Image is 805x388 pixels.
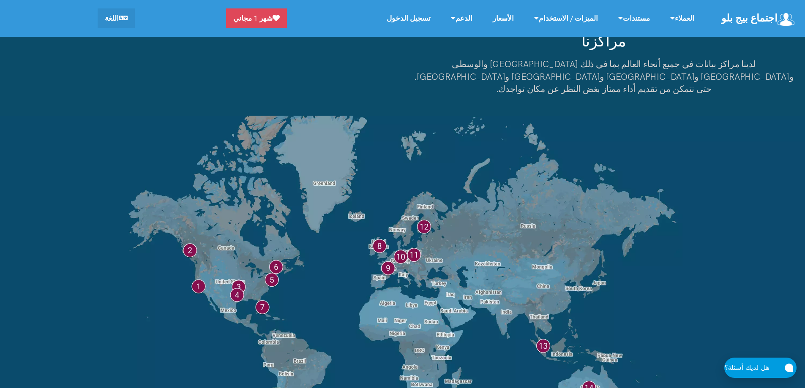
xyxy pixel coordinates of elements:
[377,9,441,27] a: تسجيل الدخول
[608,9,660,27] a: مستندات
[411,58,797,95] h3: لدينا مراكز بيانات في جميع أنحاء العالم بما في ذلك [GEOGRAPHIC_DATA] والوسطى و[GEOGRAPHIC_DATA] و...
[441,9,483,27] a: الدعم
[724,362,778,373] div: هل لديك أسئلة؟
[524,9,608,27] a: الميزات / الاستخدام
[778,13,794,26] img: شعار
[660,9,704,27] a: العملاء
[483,9,524,27] a: الأسعار
[411,31,797,51] h1: مراكزنا
[98,8,135,28] a: اللغة
[724,358,797,378] button: هل لديك أسئلة؟
[721,9,797,27] a: اجتماع بيج بلو
[226,8,287,28] a: شهر 1 مجاني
